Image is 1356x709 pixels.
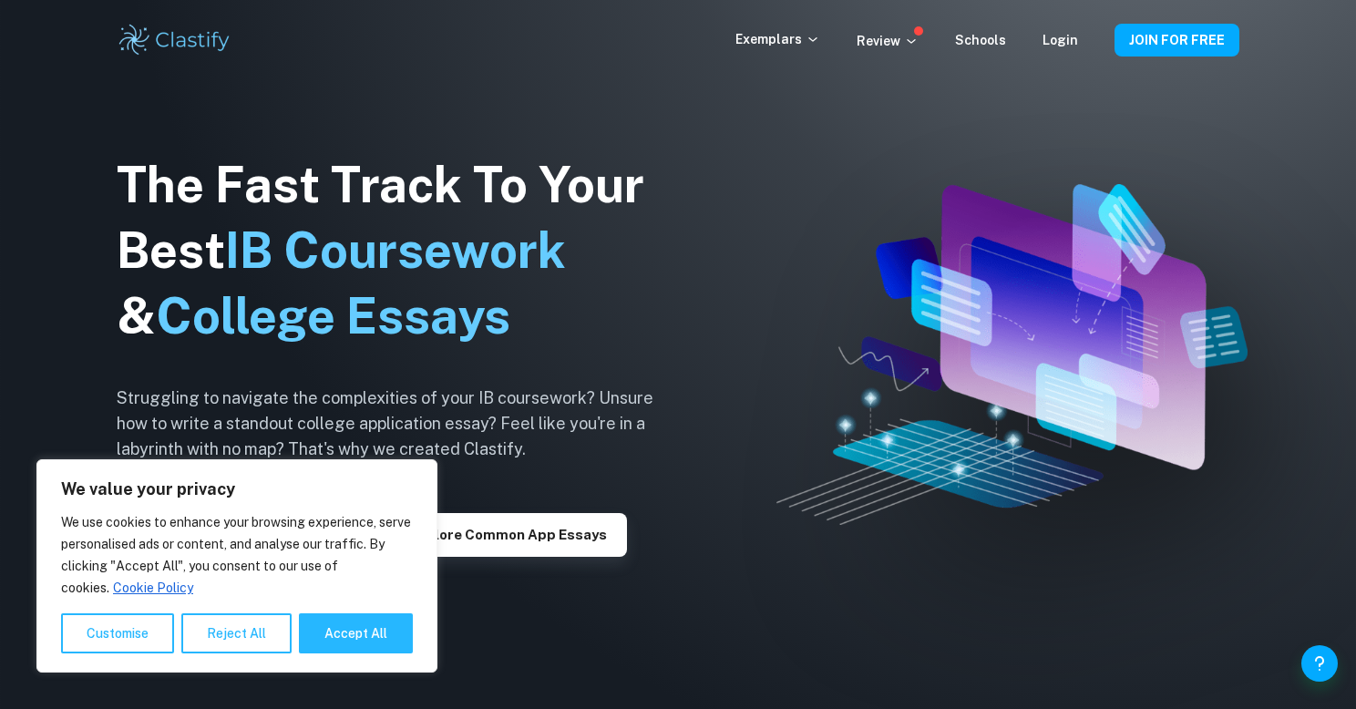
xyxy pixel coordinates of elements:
[117,152,682,349] h1: The Fast Track To Your Best &
[299,613,413,653] button: Accept All
[36,459,437,673] div: We value your privacy
[1301,645,1338,682] button: Help and Feedback
[225,221,566,279] span: IB Coursework
[156,287,510,344] span: College Essays
[61,613,174,653] button: Customise
[112,580,194,596] a: Cookie Policy
[955,33,1006,47] a: Schools
[776,184,1248,524] img: Clastify hero
[117,385,682,462] h6: Struggling to navigate the complexities of your IB coursework? Unsure how to write a standout col...
[735,29,820,49] p: Exemplars
[389,525,627,542] a: Explore Common App essays
[1043,33,1078,47] a: Login
[181,613,292,653] button: Reject All
[389,513,627,557] button: Explore Common App essays
[117,22,232,58] img: Clastify logo
[1115,24,1239,57] button: JOIN FOR FREE
[61,478,413,500] p: We value your privacy
[61,511,413,599] p: We use cookies to enhance your browsing experience, serve personalised ads or content, and analys...
[857,31,919,51] p: Review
